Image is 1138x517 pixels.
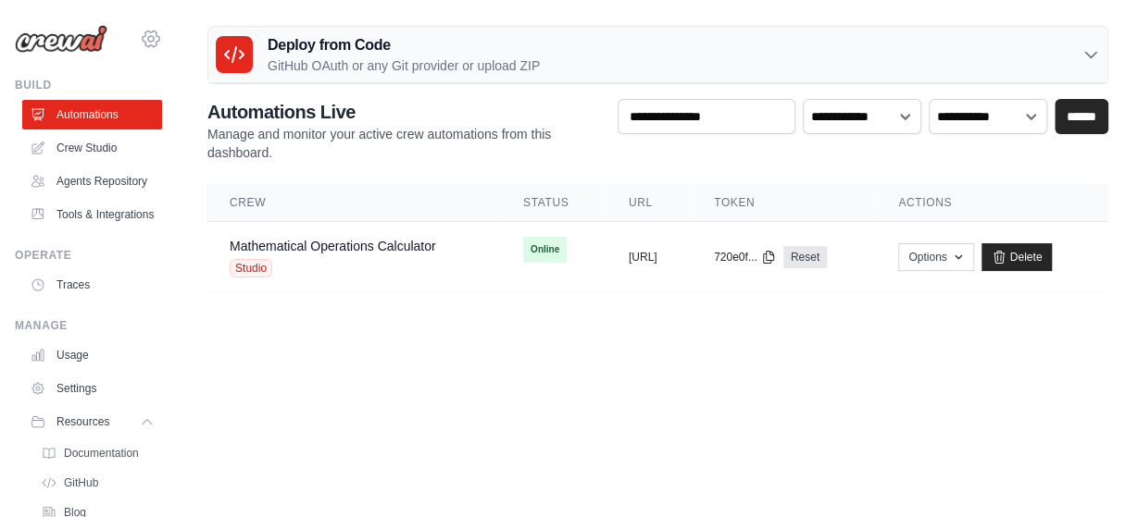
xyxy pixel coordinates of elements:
th: Actions [876,184,1108,222]
a: Crew Studio [22,133,162,163]
a: Tools & Integrations [22,200,162,229]
p: Manage and monitor your active crew automations from this dashboard. [207,125,603,162]
th: Status [501,184,607,222]
a: Usage [22,340,162,370]
div: Operate [15,248,162,263]
h2: Automations Live [207,99,603,125]
div: Manage [15,318,162,333]
th: Crew [207,184,501,222]
button: 720e0f... [714,250,776,265]
span: Resources [56,414,109,429]
button: Options [898,243,973,271]
a: Delete [982,243,1053,271]
a: Traces [22,270,162,300]
span: GitHub [64,475,98,490]
a: Documentation [33,440,162,466]
span: Documentation [64,446,139,461]
a: Automations [22,100,162,129]
a: Reset [783,246,827,268]
span: Studio [230,259,272,277]
img: Logo [15,25,107,53]
a: Mathematical Operations Calculator [230,239,436,253]
h3: Deploy from Code [268,34,540,56]
th: URL [607,184,692,222]
span: Online [523,237,567,263]
p: GitHub OAuth or any Git provider or upload ZIP [268,56,540,75]
a: Agents Repository [22,166,162,196]
th: Token [692,184,876,222]
div: Build [15,78,162,92]
button: Resources [22,407,162,437]
a: Settings [22,374,162,403]
a: GitHub [33,470,162,496]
